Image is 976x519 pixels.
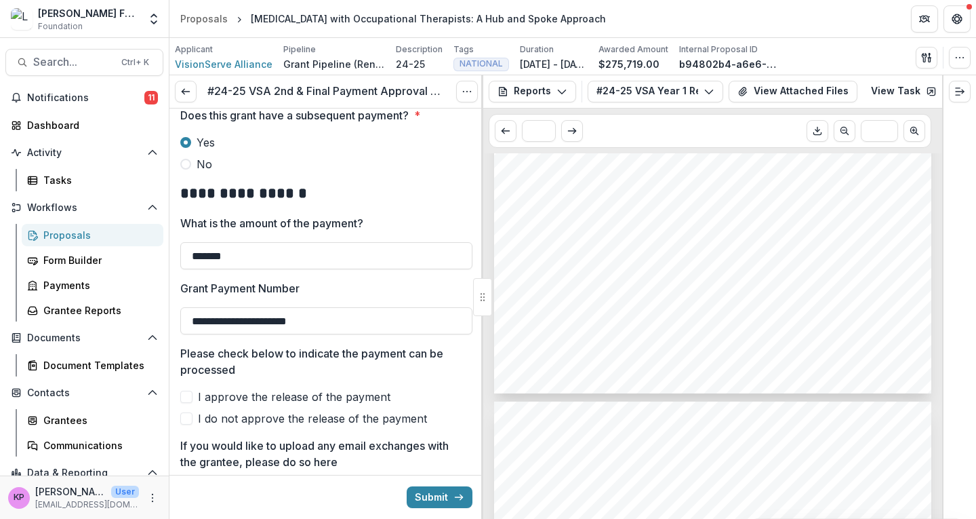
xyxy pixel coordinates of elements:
[521,324,523,332] span: -
[521,335,523,344] span: -
[38,6,139,20] div: [PERSON_NAME] Fund for the Blind
[520,57,588,71] p: [DATE] - [DATE]
[283,57,385,71] p: Grant Pipeline (Renewals)
[43,438,152,453] div: Communications
[5,327,163,349] button: Open Documents
[251,12,606,26] div: [MEDICAL_DATA] with Occupational Therapists: A Hub and Spoke Approach
[22,274,163,296] a: Payments
[943,5,971,33] button: Get Help
[729,81,857,102] button: View Attached Files
[27,467,142,479] span: Data & Reporting
[588,81,723,102] button: #24-25 VSA Year 1 Report
[22,299,163,322] a: Grantee Reports
[175,57,272,71] a: VisionServe Alliance
[43,303,152,318] div: Grantee Reports
[5,382,163,404] button: Open Contacts
[144,490,161,506] button: More
[456,81,478,102] button: Options
[43,173,152,187] div: Tasks
[27,202,142,214] span: Workflows
[5,462,163,484] button: Open Data & Reporting
[526,335,798,344] span: AOTA travel for [PERSON_NAME] and Visions of Independence Staff
[198,389,390,405] span: I approve the release of the payment
[526,324,727,332] span: AOTA and agency visit travel for [PERSON_NAME]
[180,12,228,26] div: Proposals
[175,9,611,28] nav: breadcrumb
[27,147,142,159] span: Activity
[180,438,464,470] p: If you would like to upload any email exchanges with the grantee, please do so here
[521,277,821,286] span: are requesting a continuation of Draddy Infusion services int eh 2026 budget.
[22,409,163,431] a: Grantees
[180,345,464,378] p: Please check below to indicate the payment can be processed
[111,486,139,498] p: User
[396,57,425,71] p: 24-25
[521,300,884,309] span: Some budget forecasting in the original grant application proved to be inaccurate. Specifically
[521,206,874,214] span: administrative and clinical training curricula has been highly successful, and feedback from
[521,359,790,368] span: reallocations which should overcome the above budget impediments.
[561,120,583,142] button: Scroll to next page
[119,55,152,70] div: Ctrl + K
[521,491,869,500] span: agencies are struggling to commit to full implementation, which raises concerns about the
[520,43,554,56] p: Duration
[27,118,152,132] div: Dashboard
[521,194,883,203] span: The first year of the grant has proceeded with a few challenges. The development of both the
[598,57,659,71] p: $275,719.00
[521,456,889,465] span: concerns. During the final session of the administrative training, several participants expressed
[460,59,503,69] span: NATIONAL
[33,56,113,69] span: Search...
[407,486,472,508] button: Submit
[22,249,163,271] a: Form Builder
[27,387,142,399] span: Contacts
[679,43,758,56] p: Internal Proposal ID
[43,228,152,242] div: Proposals
[5,87,163,109] button: Notifications11
[834,120,855,142] button: Scroll to previous page
[5,114,163,136] a: Dashboard
[521,253,894,262] span: To address these challenges, we relied heavily on [PERSON_NAME], VSA's Marketing Director
[27,92,144,104] span: Notifications
[521,170,613,179] span: Progress as of [DATE]
[180,280,300,296] p: Grant Payment Number
[198,410,427,427] span: I do not approve the release of the payment
[521,147,629,156] span: Challenges and Concerns
[283,43,316,56] p: Pipeline
[180,215,363,231] p: What is the amount of the payment?
[598,43,668,56] p: Awarded Amount
[43,358,152,372] div: Document Templates
[5,197,163,218] button: Open Workflows
[43,413,152,427] div: Grantees
[521,229,601,238] span: challenges did arise.
[27,332,142,344] span: Documents
[35,499,139,511] p: [EMAIL_ADDRESS][DOMAIN_NAME]
[521,347,878,356] span: Please see section (discrepancies in planned vs actual expenses) for VSA proposed budget
[22,354,163,377] a: Document Templates
[396,43,443,56] p: Description
[207,85,445,98] h3: #24-25 VSA 2nd & Final Payment Approval & Year 1Report Summary
[11,8,33,30] img: Lavelle Fund for the Blind
[38,20,83,33] span: Foundation
[5,49,163,76] button: Search...
[144,91,158,104] span: 11
[863,81,945,102] a: View Task
[35,484,106,499] p: [PERSON_NAME]
[807,120,828,142] button: Download PDF
[22,224,163,246] a: Proposals
[903,120,925,142] button: Scroll to next page
[14,493,24,502] div: Khanh Phan
[521,503,718,512] span: sustainability and long-term impact of the program.
[43,278,152,292] div: Payments
[22,434,163,457] a: Communications
[5,142,163,164] button: Open Activity
[521,480,899,488] span: cited included staffing limitations, reimbursement challenges, and organizational readiness. Many
[521,444,871,453] span: Regarding Phase Two and the implementation of the training, we have encountered some
[175,43,213,56] p: Applicant
[197,134,215,151] span: Yes
[521,265,948,273] span: Consultant for support. Although [PERSON_NAME]'s contributions were within her 2025 allocated bud...
[495,120,516,142] button: Scroll to previous page
[43,253,152,267] div: Form Builder
[22,169,163,191] a: Tasks
[911,5,938,33] button: Partners
[521,159,825,168] span: [MEDICAL_DATA] with Occupational Therapists – A Hub and Spoke Approach
[949,81,971,102] button: Expand right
